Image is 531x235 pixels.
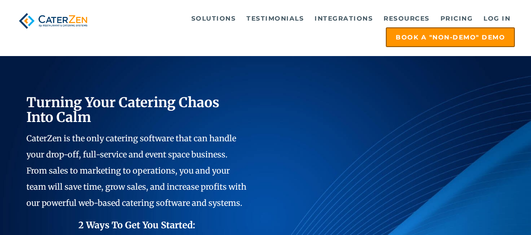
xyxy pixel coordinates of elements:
[242,9,308,27] a: Testimonials
[26,133,246,208] span: CaterZen is the only catering software that can handle your drop-off, full-service and event spac...
[26,94,220,126] span: Turning Your Catering Chaos Into Calm
[16,9,91,32] img: caterzen
[479,9,515,27] a: Log in
[386,27,515,47] a: Book a "Non-Demo" Demo
[379,9,434,27] a: Resources
[436,9,478,27] a: Pricing
[101,9,515,47] div: Navigation Menu
[78,219,195,231] span: 2 Ways To Get You Started:
[310,9,377,27] a: Integrations
[187,9,241,27] a: Solutions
